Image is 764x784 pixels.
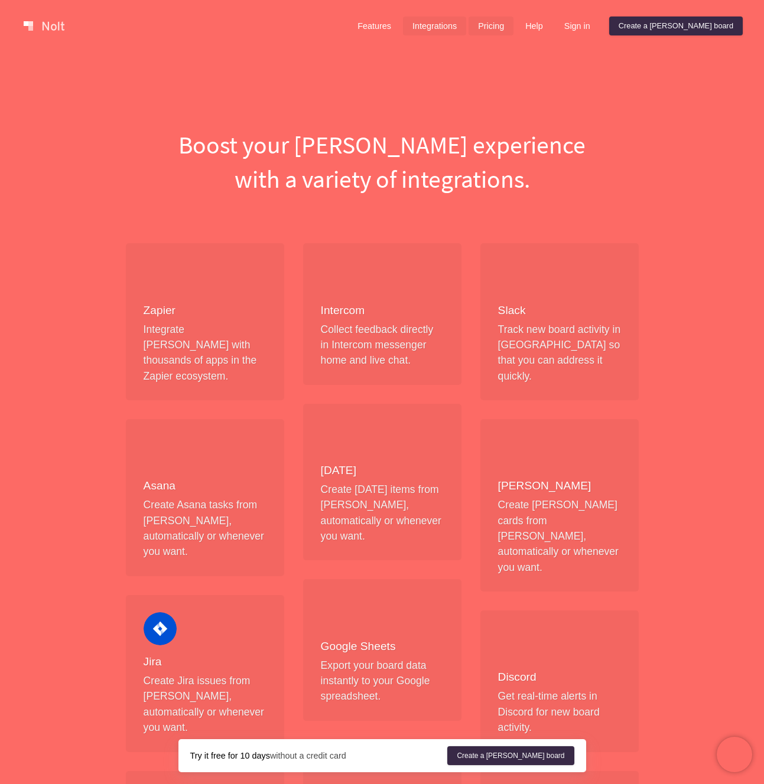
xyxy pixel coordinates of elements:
[609,17,743,35] a: Create a [PERSON_NAME] board
[144,479,266,494] h4: Asana
[498,479,621,494] h4: [PERSON_NAME]
[321,463,444,478] h4: [DATE]
[190,751,270,760] strong: Try it free for 10 days
[469,17,513,35] a: Pricing
[498,497,621,575] p: Create [PERSON_NAME] cards from [PERSON_NAME], automatically or whenever you want.
[498,688,621,735] p: Get real-time alerts in Discord for new board activity.
[144,322,266,384] p: Integrate [PERSON_NAME] with thousands of apps in the Zapier ecosystem.
[144,673,266,736] p: Create Jira issues from [PERSON_NAME], automatically or whenever you want.
[144,655,266,669] h4: Jira
[555,17,600,35] a: Sign in
[403,17,466,35] a: Integrations
[144,497,266,560] p: Create Asana tasks from [PERSON_NAME], automatically or whenever you want.
[190,750,448,762] div: without a credit card
[321,322,444,368] p: Collect feedback directly in Intercom messenger home and live chat.
[144,303,266,318] h4: Zapier
[321,639,444,654] h4: Google Sheets
[498,303,621,318] h4: Slack
[348,17,401,35] a: Features
[717,737,752,772] iframe: Chatra live chat
[498,322,621,384] p: Track new board activity in [GEOGRAPHIC_DATA] so that you can address it quickly.
[447,746,574,765] a: Create a [PERSON_NAME] board
[321,658,444,704] p: Export your board data instantly to your Google spreadsheet.
[498,670,621,685] h4: Discord
[116,128,648,196] h1: Boost your [PERSON_NAME] experience with a variety of integrations.
[321,482,444,544] p: Create [DATE] items from [PERSON_NAME], automatically or whenever you want.
[321,303,444,318] h4: Intercom
[516,17,552,35] a: Help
